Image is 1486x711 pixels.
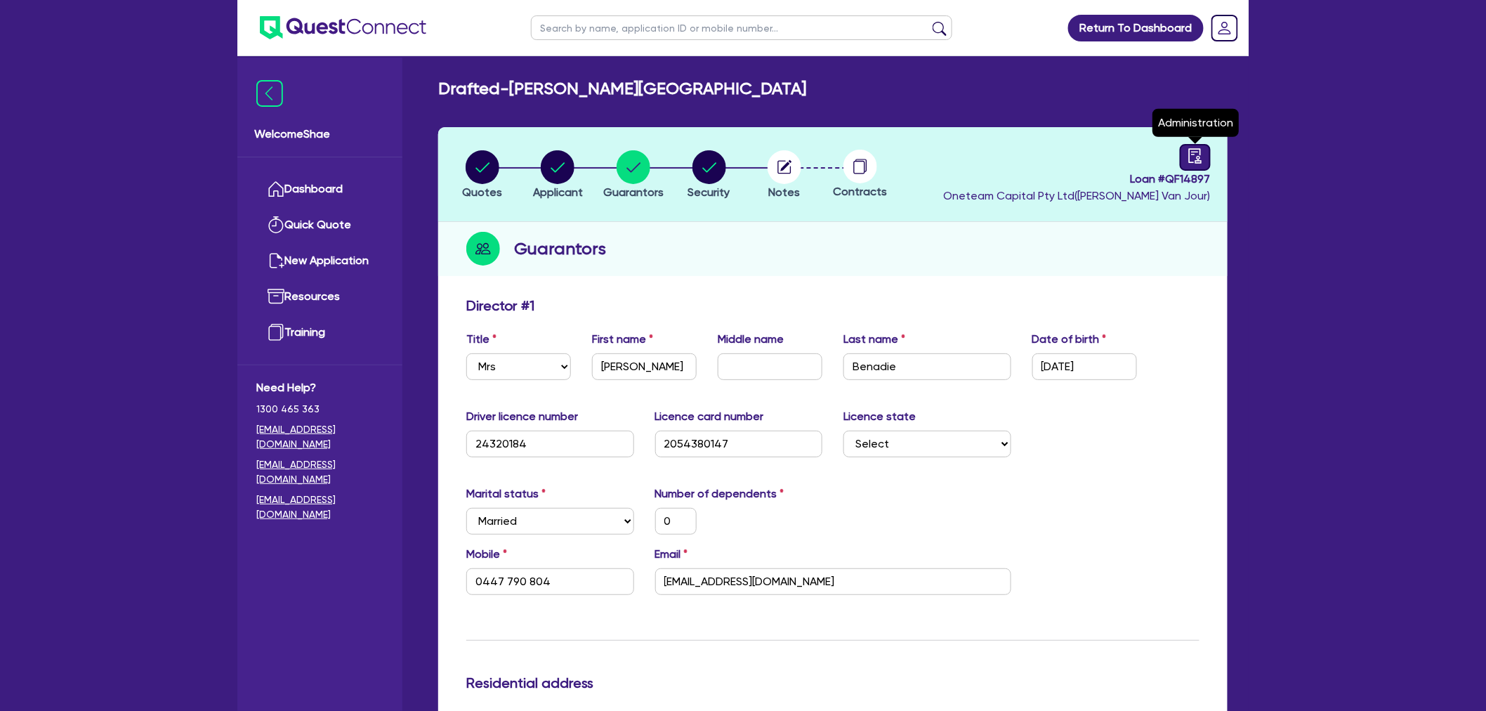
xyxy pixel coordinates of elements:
span: Guarantors [603,185,664,199]
h3: Director # 1 [466,297,534,314]
h2: Drafted - [PERSON_NAME][GEOGRAPHIC_DATA] [438,79,806,99]
img: step-icon [466,232,500,266]
a: Quick Quote [256,207,383,243]
span: Need Help? [256,379,383,396]
a: [EMAIL_ADDRESS][DOMAIN_NAME] [256,493,383,522]
a: New Application [256,243,383,279]
img: icon-menu-close [256,80,283,107]
button: Security [688,150,731,202]
button: Guarantors [603,150,664,202]
a: Training [256,315,383,351]
span: 1300 465 363 [256,402,383,417]
label: Mobile [466,546,507,563]
span: Quotes [462,185,502,199]
span: Security [688,185,730,199]
button: Quotes [461,150,503,202]
label: Title [466,331,497,348]
label: Email [655,546,688,563]
label: First name [592,331,653,348]
a: Return To Dashboard [1068,15,1204,41]
a: audit [1180,144,1211,171]
label: Driver licence number [466,408,578,425]
img: resources [268,288,284,305]
span: Notes [769,185,801,199]
span: Oneteam Capital Pty Ltd ( [PERSON_NAME] Van Jour ) [943,189,1211,202]
label: Marital status [466,485,546,502]
label: Last name [843,331,905,348]
a: [EMAIL_ADDRESS][DOMAIN_NAME] [256,457,383,487]
img: quick-quote [268,216,284,233]
input: DD / MM / YYYY [1032,353,1137,380]
span: Welcome Shae [254,126,386,143]
a: [EMAIL_ADDRESS][DOMAIN_NAME] [256,422,383,452]
span: Contracts [833,185,887,198]
img: quest-connect-logo-blue [260,16,426,39]
a: Resources [256,279,383,315]
span: Loan # QF14897 [943,171,1211,188]
a: Dashboard [256,171,383,207]
img: training [268,324,284,341]
button: Notes [767,150,802,202]
input: Search by name, application ID or mobile number... [531,15,952,40]
label: Licence state [843,408,916,425]
button: Applicant [532,150,584,202]
h2: Guarantors [514,236,606,261]
img: new-application [268,252,284,269]
label: Middle name [718,331,784,348]
a: Dropdown toggle [1206,10,1243,46]
div: Administration [1152,109,1239,137]
label: Number of dependents [655,485,784,502]
label: Licence card number [655,408,764,425]
h3: Residential address [466,674,1199,691]
span: audit [1188,148,1203,164]
label: Date of birth [1032,331,1107,348]
span: Applicant [533,185,583,199]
